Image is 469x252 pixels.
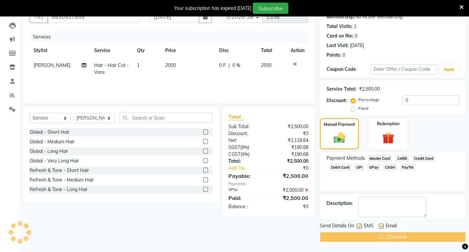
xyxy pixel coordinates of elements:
[228,144,240,150] span: SGST
[324,122,355,127] label: Manual Payment
[268,203,313,210] div: ₹0
[377,121,400,127] label: Redemption
[287,43,308,58] th: Action
[223,151,268,158] div: ( )
[326,42,349,49] div: Last Visit:
[364,222,374,231] span: SMS
[320,222,354,231] span: Send Details On
[268,158,313,165] div: ₹2,500.00
[329,163,352,171] span: Debit Card
[47,11,140,23] input: Search by Name/Mobile/Email/Code
[30,138,74,145] div: Global - Medium Hair
[228,181,308,187] div: Payments
[161,43,215,58] th: Price
[354,23,356,30] div: 1
[228,62,230,69] span: |
[268,187,313,194] div: ₹2,500.00
[253,3,288,14] button: Subscribe
[30,31,313,43] div: Services
[440,65,458,74] button: Apply
[326,52,341,59] div: Points:
[30,167,89,174] div: Refresh & Tone - Short Hair
[223,203,268,210] div: Balance :
[223,194,268,202] div: Paid:
[223,137,268,144] div: Net:
[359,86,380,93] div: ₹2,500.00
[371,64,437,74] input: Enter Offer / Coupon Code
[395,154,409,162] span: CARD
[268,151,313,158] div: ₹190.68
[268,137,313,144] div: ₹2,118.64
[354,163,364,171] span: UPI
[355,33,357,40] div: 0
[368,154,393,162] span: Master Card
[326,155,365,162] span: Payment Methods
[94,62,129,75] span: Hair - Hair Cut - Vans
[223,187,268,194] div: GPay
[326,14,459,20] div: No Active Membership
[219,62,226,69] span: 0 F
[34,62,70,68] span: [PERSON_NAME]
[268,130,313,137] div: ₹0
[268,172,313,180] div: ₹2,500.00
[30,129,69,136] div: Global - Short Hair
[326,86,356,93] div: Service Total:
[242,145,248,150] span: 9%
[343,52,345,59] div: 0
[174,5,251,12] div: Your subscription has expired [DATE]
[223,158,268,165] div: Total:
[412,154,435,162] span: Credit Card
[228,151,241,157] span: CGST
[223,165,276,172] a: Add Tip
[30,157,79,164] div: Global - Very Long Hair
[400,163,416,171] span: PayTM
[30,43,90,58] th: Stylist
[242,152,248,157] span: 9%
[268,194,313,202] div: ₹2,500.00
[133,43,162,58] th: Qty
[261,62,272,68] span: 2500
[30,148,68,155] div: Global - Long Hair
[257,43,286,58] th: Total
[137,62,140,68] span: 1
[378,131,398,146] img: _gift.svg
[326,66,371,73] div: Coupon Code
[223,172,268,180] div: Payable:
[367,163,380,171] span: GPay
[386,222,397,231] span: Email
[223,144,268,151] div: ( )
[326,200,353,207] div: Description:
[350,42,364,49] div: [DATE]
[326,23,352,30] div: Total Visits:
[383,163,397,171] span: CASH
[228,113,244,120] span: Total
[30,186,88,193] div: Refresh & Tone - Long Hair
[232,62,240,69] span: 0 %
[268,144,313,151] div: ₹190.68
[223,130,268,137] div: Discount:
[326,97,347,104] div: Discount:
[276,165,313,172] div: ₹0
[90,43,133,58] th: Service
[358,105,368,111] label: Fixed
[223,123,268,130] div: Sub Total:
[268,123,313,130] div: ₹2,500.00
[326,33,353,40] div: Card on file:
[215,43,257,58] th: Disc
[326,14,355,20] div: Membership:
[30,177,94,183] div: Refresh & Tone - Medium Hair
[30,11,48,23] button: +91
[165,62,176,68] span: 2500
[330,131,349,145] img: _cash.svg
[358,97,379,103] label: Percentage
[119,113,213,123] input: Search or Scan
